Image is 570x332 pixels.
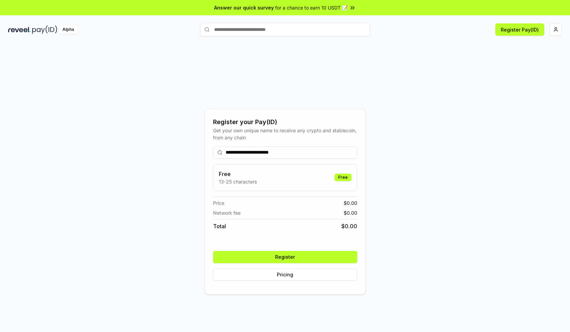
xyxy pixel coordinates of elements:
div: Register your Pay(ID) [213,117,357,127]
button: Register [213,251,357,263]
img: reveel_dark [8,25,31,34]
p: 13-25 characters [219,178,257,185]
img: pay_id [32,25,57,34]
span: Price [213,199,224,207]
span: Total [213,222,226,230]
span: $ 0.00 [344,199,357,207]
span: $ 0.00 [341,222,357,230]
span: for a chance to earn 10 USDT 📝 [275,4,348,11]
span: Network fee [213,209,241,216]
button: Pricing [213,269,357,281]
button: Register Pay(ID) [495,23,544,36]
span: Answer our quick survey [214,4,274,11]
span: $ 0.00 [344,209,357,216]
div: Get your own unique name to receive any crypto and stablecoin, from any chain [213,127,357,141]
div: Alpha [59,25,78,34]
div: Free [335,174,351,181]
h3: Free [219,170,257,178]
